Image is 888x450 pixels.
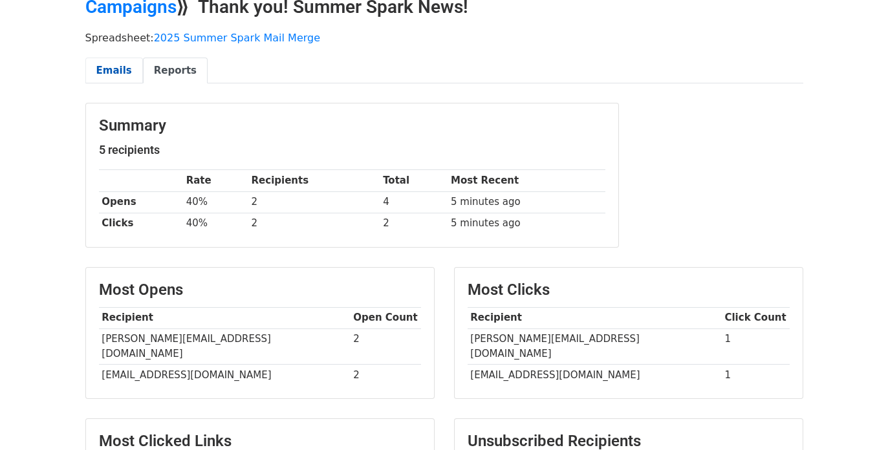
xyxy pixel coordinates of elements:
td: 2 [248,213,380,234]
td: [EMAIL_ADDRESS][DOMAIN_NAME] [99,365,351,386]
h3: Most Opens [99,281,421,299]
th: Open Count [351,307,421,328]
td: 1 [722,328,790,365]
td: [PERSON_NAME][EMAIL_ADDRESS][DOMAIN_NAME] [468,328,722,365]
td: 40% [183,191,248,213]
a: Emails [85,58,143,84]
h3: Summary [99,116,605,135]
th: Recipient [99,307,351,328]
td: [EMAIL_ADDRESS][DOMAIN_NAME] [468,365,722,386]
h3: Most Clicks [468,281,790,299]
td: 4 [380,191,448,213]
th: Total [380,170,448,191]
td: 2 [380,213,448,234]
a: Reports [143,58,208,84]
th: Rate [183,170,248,191]
td: 2 [248,191,380,213]
td: 5 minutes ago [448,213,605,234]
td: 5 minutes ago [448,191,605,213]
th: Click Count [722,307,790,328]
td: [PERSON_NAME][EMAIL_ADDRESS][DOMAIN_NAME] [99,328,351,365]
iframe: Chat Widget [823,388,888,450]
th: Opens [99,191,183,213]
th: Recipients [248,170,380,191]
td: 2 [351,328,421,365]
p: Spreadsheet: [85,31,803,45]
a: 2025 Summer Spark Mail Merge [154,32,320,44]
th: Most Recent [448,170,605,191]
th: Clicks [99,213,183,234]
td: 40% [183,213,248,234]
td: 2 [351,365,421,386]
th: Recipient [468,307,722,328]
td: 1 [722,365,790,386]
h5: 5 recipients [99,143,605,157]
